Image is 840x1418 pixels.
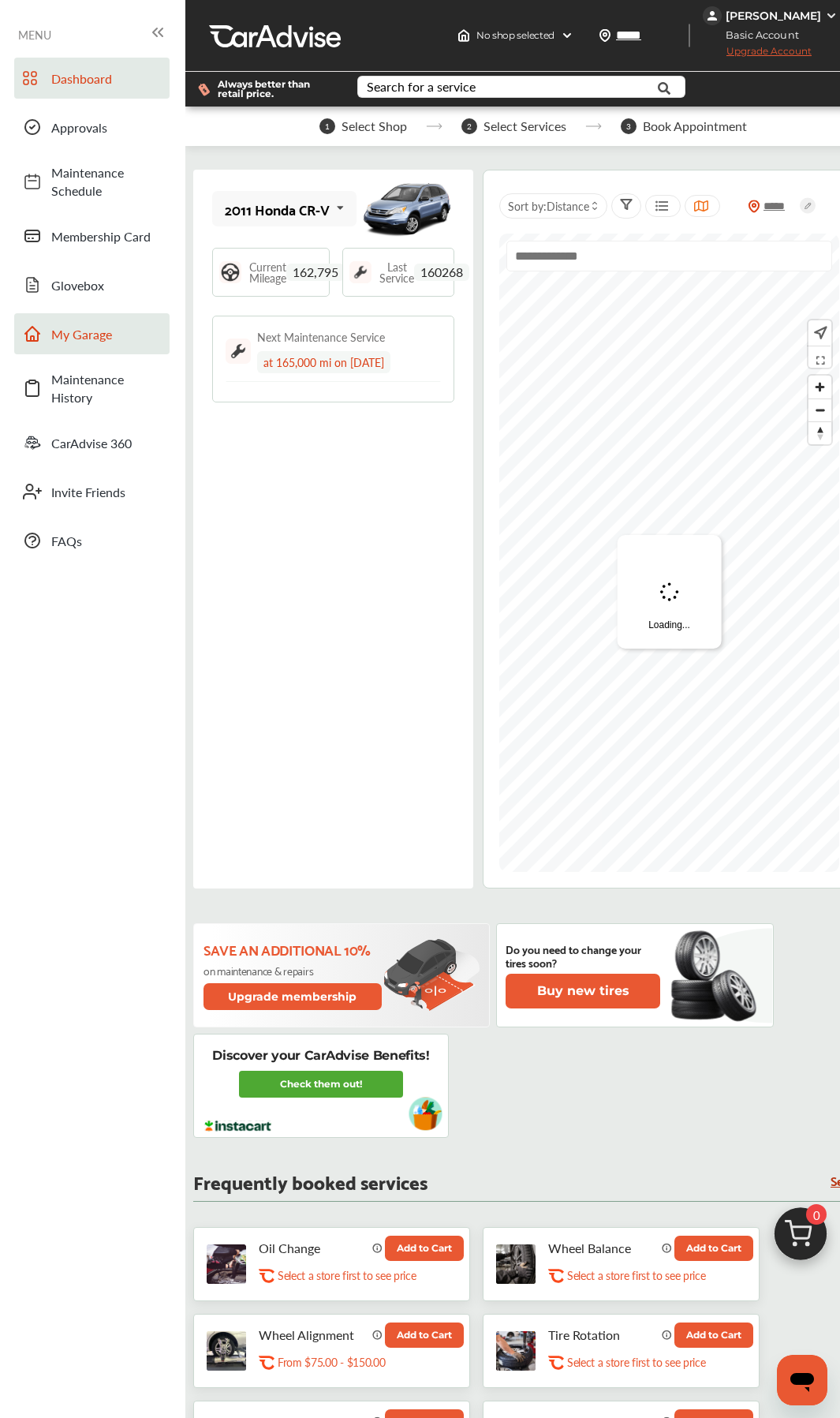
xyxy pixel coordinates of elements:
[360,174,454,245] img: mobile_7084_st0640_046.jpg
[674,1236,753,1261] button: Add to Cart
[198,83,210,96] img: dollor_label_vector.a70140d1.svg
[367,80,476,93] div: Search for a service
[259,1327,366,1342] p: Wheel Alignment
[674,1323,753,1348] button: Add to Cart
[203,1121,273,1132] img: instacart-logo.217963cc.svg
[219,261,241,283] img: steering_logo
[14,362,170,414] a: Maintenance History
[617,535,722,649] div: Loading...
[278,1355,385,1370] p: From $75.00 - $150.00
[496,1331,536,1371] img: tire-rotation-thumb.jpg
[257,329,385,345] div: Next Maintenance Service
[257,351,390,373] div: at 165,000 mi on [DATE]
[226,339,251,364] img: maintenance_logo
[14,422,170,463] a: CarAdvise 360
[51,118,162,137] span: Approvals
[547,198,589,214] span: Distance
[808,376,831,398] button: Zoom in
[51,434,162,452] span: CarAdvise 360
[14,58,170,99] a: Dashboard
[14,313,170,354] a: My Garage
[825,9,838,22] img: WGsFRI8htEPBVLJbROoPRyZpYNWhNONpIPPETTm6eUC0GeLEiAAAAAElFTkSuQmCC
[808,399,831,421] span: Zoom out
[212,1047,429,1064] p: Discover your CarAdvise Benefits!
[14,215,170,256] a: Membership Card
[703,45,812,65] span: Upgrade Account
[763,1200,838,1276] img: cart_icon.3d0951e8.svg
[662,1242,673,1253] img: info_icon_vector.svg
[14,107,170,148] a: Approvals
[286,264,345,281] span: 162,795
[193,1173,427,1188] p: Frequently booked services
[808,421,831,444] button: Reset bearing to north
[567,1355,705,1370] p: Select a store first to see price
[726,9,821,23] div: [PERSON_NAME]
[808,422,831,444] span: Reset bearing to north
[508,198,589,214] span: Sort by :
[14,471,170,512] a: Invite Friends
[259,1240,366,1255] p: Oil Change
[409,1097,442,1131] img: instacart-vehicle.0979a191.svg
[496,1244,536,1284] img: tire-wheel-balance-thumb.jpg
[748,200,760,213] img: location_vector_orange.38f05af8.svg
[51,483,162,501] span: Invite Friends
[506,974,663,1008] a: Buy new tires
[548,1327,655,1342] p: Tire Rotation
[670,924,764,1027] img: new-tire.a0c7fe23.svg
[808,398,831,421] button: Zoom out
[457,29,470,42] img: header-home-logo.8d720a4f.svg
[218,80,332,99] span: Always better than retail price.
[203,983,382,1010] button: Upgrade membership
[51,370,162,406] span: Maintenance History
[51,69,162,88] span: Dashboard
[777,1355,827,1405] iframe: Button to launch messaging window
[476,29,554,42] span: No shop selected
[225,201,330,217] div: 2011 Honda CR-V
[239,1071,403,1098] a: Check them out!
[689,24,690,47] img: header-divider.bc55588e.svg
[506,942,660,969] p: Do you need to change your tires soon?
[342,119,407,133] span: Select Shop
[426,123,442,129] img: stepper-arrow.e24c07c6.svg
[319,118,335,134] span: 1
[385,1236,464,1261] button: Add to Cart
[207,1244,246,1284] img: oil-change-thumb.jpg
[384,938,480,1012] img: update-membership.81812027.svg
[461,118,477,134] span: 2
[51,532,162,550] span: FAQs
[51,276,162,294] span: Glovebox
[662,1329,673,1340] img: info_icon_vector.svg
[567,1268,705,1283] p: Select a store first to see price
[385,1323,464,1348] button: Add to Cart
[278,1268,416,1283] p: Select a store first to see price
[51,325,162,343] span: My Garage
[703,6,722,25] img: jVpblrzwTbfkPYzPPzSLxeg0AAAAASUVORK5CYII=
[643,119,747,133] span: Book Appointment
[585,123,602,129] img: stepper-arrow.e24c07c6.svg
[811,324,827,342] img: recenter.ce011a49.svg
[372,1329,383,1340] img: info_icon_vector.svg
[18,28,51,41] span: MENU
[548,1240,655,1255] p: Wheel Balance
[14,520,170,561] a: FAQs
[621,118,637,134] span: 3
[203,964,384,977] p: on maintenance & repairs
[414,264,469,281] span: 160268
[249,261,286,283] span: Current Mileage
[704,27,811,43] span: Basic Account
[372,1242,383,1253] img: info_icon_vector.svg
[51,227,162,245] span: Membership Card
[379,261,414,283] span: Last Service
[207,1331,246,1371] img: wheel-alignment-thumb.jpg
[506,974,660,1008] button: Buy new tires
[14,155,170,208] a: Maintenance Schedule
[203,941,384,958] p: Save an additional 10%
[806,1204,827,1225] span: 0
[561,29,573,42] img: header-down-arrow.9dd2ce7d.svg
[51,163,162,200] span: Maintenance Schedule
[599,29,611,42] img: location_vector.a44bc228.svg
[349,261,371,283] img: maintenance_logo
[483,119,566,133] span: Select Services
